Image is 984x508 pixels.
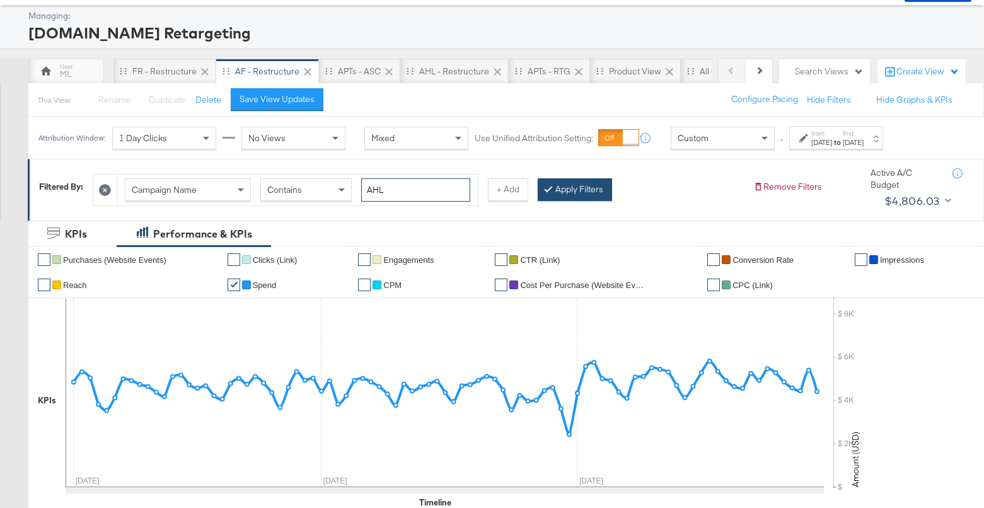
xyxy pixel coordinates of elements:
label: Start: [811,129,832,137]
span: Duplicate [149,94,186,105]
div: Drag to reorder tab [325,67,332,74]
button: Remove Filters [753,181,822,193]
div: Save View Updates [240,93,315,105]
div: Drag to reorder tab [407,67,414,74]
div: [DATE] [811,137,832,147]
div: APTs - RTG [528,66,570,78]
div: AHL - Restructure [419,66,489,78]
a: ✔ [707,253,720,266]
label: End: [843,129,864,137]
div: Product View [609,66,661,78]
span: Rename [98,94,131,105]
div: Drag to reorder tab [515,67,522,74]
div: KPIs [38,395,56,407]
a: ✔ [358,253,371,266]
div: Search Views [795,66,864,78]
div: Drag to reorder tab [687,67,694,74]
span: Campaign Name [132,184,197,195]
div: $4,806.03 [884,192,940,211]
button: Save View Updates [231,88,323,111]
div: All Campaigns [700,66,755,78]
a: ✔ [855,253,867,266]
span: CPC (Link) [732,280,773,290]
a: ✔ [358,279,371,291]
span: Impressions [880,255,924,265]
a: ✔ [495,279,507,291]
span: Conversion Rate [732,255,794,265]
span: Contains [267,184,302,195]
div: [DOMAIN_NAME] Retargeting [28,22,968,43]
div: Managing: [28,10,968,22]
text: Amount (USD) [850,432,861,487]
a: ✔ [38,279,50,291]
span: Purchases (Website Events) [63,255,166,265]
span: Reach [63,280,87,290]
span: CPM [383,280,402,290]
a: ✔ [707,279,720,291]
div: Attribution Window: [38,134,106,142]
div: FR - Restructure [132,66,197,78]
div: [DATE] [843,137,864,147]
span: Mixed [371,132,395,144]
label: Use Unified Attribution Setting: [475,132,593,144]
button: Apply Filters [538,178,612,201]
div: Drag to reorder tab [596,67,603,74]
a: ✔ [495,253,507,266]
div: KPIs [65,227,87,241]
div: ML [61,68,72,80]
a: ✔ [228,253,240,266]
span: ↑ [776,138,788,142]
div: AF - Restructure [235,66,299,78]
button: Hide Filters [807,94,851,106]
span: Spend [253,280,277,290]
span: Clicks (Link) [253,255,298,265]
div: Performance & KPIs [153,227,252,241]
button: + Add [488,178,528,201]
button: Delete [195,94,221,106]
span: Cost Per Purchase (Website Events) [520,280,646,290]
span: 1 Day Clicks [119,132,167,144]
div: APTs - ASC [338,66,381,78]
span: Engagements [383,255,434,265]
span: No Views [248,132,286,144]
input: Enter a search term [361,178,470,202]
div: This View: [38,95,71,105]
div: Active A/C Budget [871,167,940,190]
div: Drag to reorder tab [120,67,127,74]
div: Create View [896,66,959,78]
a: ✔ [228,279,240,291]
div: Filtered By: [39,181,83,193]
a: ✔ [38,253,50,266]
button: Configure Pacing [722,88,807,111]
span: CTR (Link) [520,255,560,265]
button: Hide Graphs & KPIs [876,94,952,106]
span: Custom [678,132,709,144]
div: Drag to reorder tab [223,67,229,74]
button: $4,806.03 [879,191,954,211]
strong: to [832,137,843,147]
